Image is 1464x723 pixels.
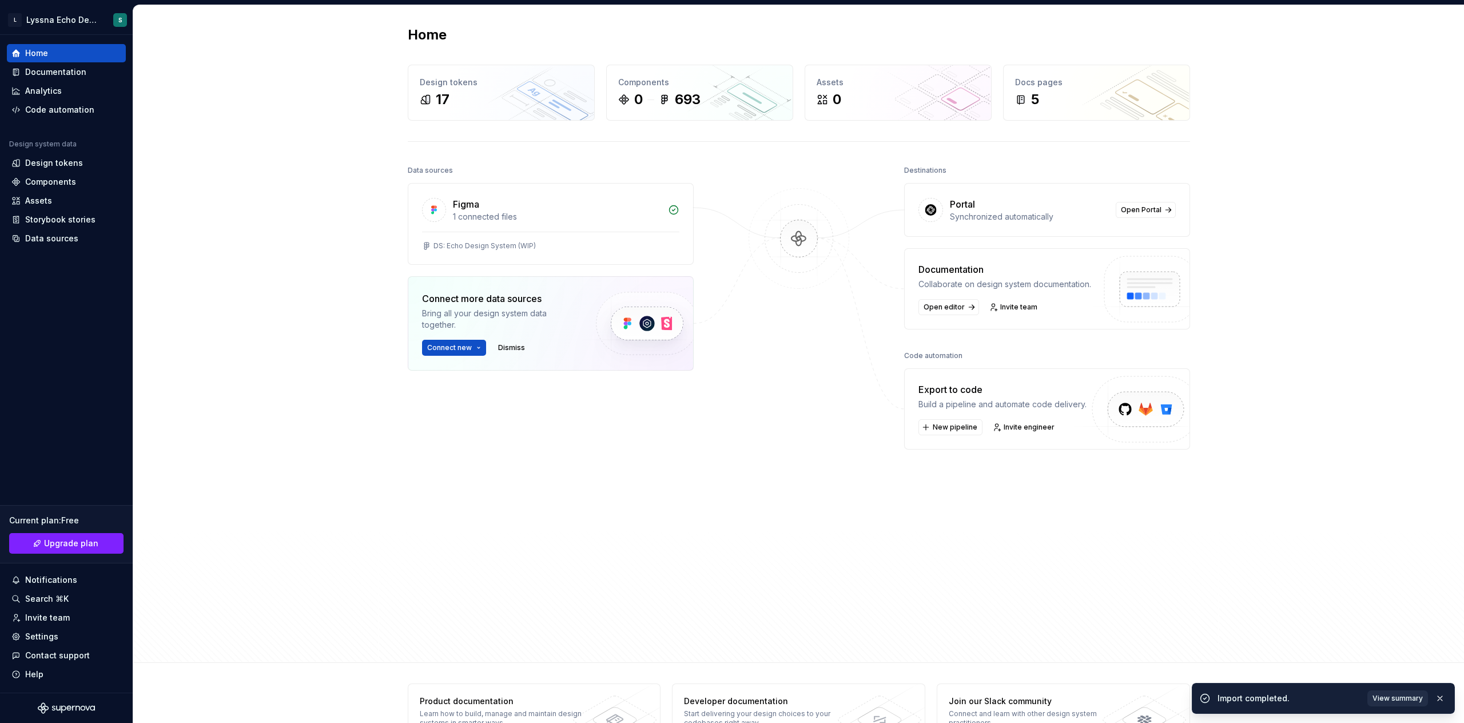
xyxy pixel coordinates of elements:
[904,162,946,178] div: Destinations
[498,343,525,352] span: Dismiss
[2,7,130,32] button: LLyssna Echo Design SystemS
[408,162,453,178] div: Data sources
[805,65,992,121] a: Assets0
[7,665,126,684] button: Help
[436,90,449,109] div: 17
[8,13,22,27] div: L
[918,383,1087,396] div: Export to code
[7,229,126,248] a: Data sources
[950,211,1109,223] div: Synchronized automatically
[453,197,479,211] div: Figma
[7,210,126,229] a: Storybook stories
[7,44,126,62] a: Home
[986,299,1043,315] a: Invite team
[1015,77,1178,88] div: Docs pages
[26,14,100,26] div: Lyssna Echo Design System
[1367,690,1428,706] button: View summary
[833,90,841,109] div: 0
[918,399,1087,410] div: Build a pipeline and automate code delivery.
[25,104,94,116] div: Code automation
[1003,65,1190,121] a: Docs pages5
[25,593,69,605] div: Search ⌘K
[924,303,965,312] span: Open editor
[420,696,586,707] div: Product documentation
[408,183,694,265] a: Figma1 connected filesDS: Echo Design System (WIP)
[7,590,126,608] button: Search ⌘K
[25,157,83,169] div: Design tokens
[7,646,126,665] button: Contact support
[25,669,43,680] div: Help
[933,423,977,432] span: New pipeline
[493,340,530,356] button: Dismiss
[7,627,126,646] a: Settings
[422,308,576,331] div: Bring all your design system data together.
[918,299,979,315] a: Open editor
[25,631,58,642] div: Settings
[7,571,126,589] button: Notifications
[1218,693,1360,704] div: Import completed.
[1372,694,1423,703] span: View summary
[7,609,126,627] a: Invite team
[634,90,643,109] div: 0
[25,650,90,661] div: Contact support
[453,211,661,223] div: 1 connected files
[9,515,124,526] div: Current plan : Free
[684,696,850,707] div: Developer documentation
[408,26,447,44] h2: Home
[7,63,126,81] a: Documentation
[38,702,95,714] svg: Supernova Logo
[7,101,126,119] a: Code automation
[44,538,98,549] span: Upgrade plan
[25,214,96,225] div: Storybook stories
[1031,90,1039,109] div: 5
[1000,303,1037,312] span: Invite team
[989,419,1060,435] a: Invite engineer
[949,696,1115,707] div: Join our Slack community
[408,65,595,121] a: Design tokens17
[25,612,70,623] div: Invite team
[427,343,472,352] span: Connect new
[7,82,126,100] a: Analytics
[1004,423,1055,432] span: Invite engineer
[422,292,576,305] div: Connect more data sources
[25,47,48,59] div: Home
[25,574,77,586] div: Notifications
[7,173,126,191] a: Components
[422,340,486,356] button: Connect new
[25,233,78,244] div: Data sources
[118,15,122,25] div: S
[675,90,701,109] div: 693
[7,154,126,172] a: Design tokens
[618,77,781,88] div: Components
[25,195,52,206] div: Assets
[25,66,86,78] div: Documentation
[918,279,1091,290] div: Collaborate on design system documentation.
[950,197,975,211] div: Portal
[25,85,62,97] div: Analytics
[9,533,124,554] a: Upgrade plan
[7,192,126,210] a: Assets
[433,241,536,251] div: DS: Echo Design System (WIP)
[817,77,980,88] div: Assets
[25,176,76,188] div: Components
[420,77,583,88] div: Design tokens
[1116,202,1176,218] a: Open Portal
[918,263,1091,276] div: Documentation
[918,419,982,435] button: New pipeline
[904,348,962,364] div: Code automation
[1121,205,1161,214] span: Open Portal
[606,65,793,121] a: Components0693
[9,140,77,149] div: Design system data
